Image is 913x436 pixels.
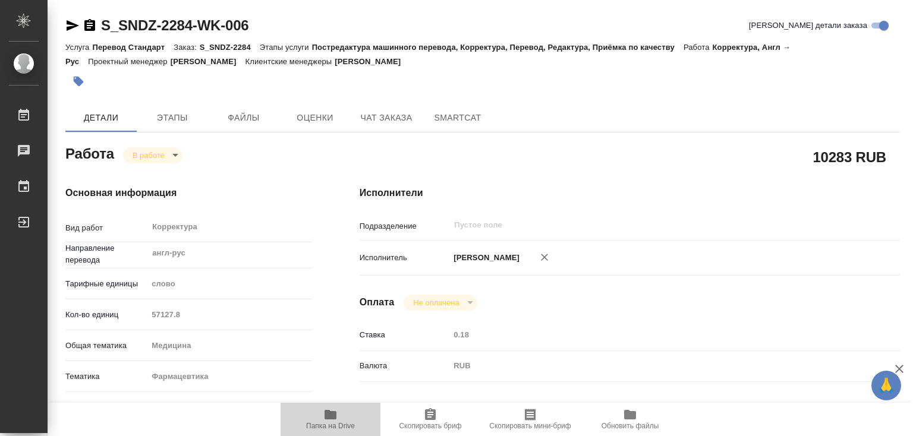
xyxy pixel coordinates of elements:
button: Папка на Drive [281,403,380,436]
p: Тарифные единицы [65,278,147,290]
span: Папка на Drive [306,422,355,430]
p: Кол-во единиц [65,309,147,321]
div: Фармацевтика [147,367,311,387]
p: Направление перевода [65,242,147,266]
p: [PERSON_NAME] [449,252,520,264]
h4: Основная информация [65,186,312,200]
input: Пустое поле [147,306,311,323]
p: Работа [684,43,713,52]
button: Скопировать мини-бриф [480,403,580,436]
h4: Исполнители [360,186,900,200]
button: Обновить файлы [580,403,680,436]
button: Скопировать ссылку для ЯМессенджера [65,18,80,33]
p: Вид работ [65,222,147,234]
p: Клиентские менеджеры [245,57,335,66]
p: Общая тематика [65,340,147,352]
p: S_SNDZ-2284 [200,43,260,52]
p: Этапы услуги [260,43,312,52]
div: слово [147,274,311,294]
div: RUB [449,356,855,376]
span: Оценки [287,110,344,125]
span: Этапы [144,110,201,125]
p: Валюта [360,360,450,372]
span: Скопировать мини-бриф [489,422,571,430]
button: Не оплачена [410,298,462,308]
button: Добавить тэг [65,68,92,94]
span: Файлы [215,110,272,125]
span: 🙏 [876,373,896,398]
div: В работе [123,147,182,163]
p: [PERSON_NAME] [171,57,245,66]
input: Пустое поле [449,326,855,343]
p: Подразделение [360,220,450,232]
span: Детали [73,110,130,125]
p: Постредактура машинного перевода, Корректура, Перевод, Редактура, Приёмка по качеству [312,43,684,52]
span: Скопировать бриф [399,422,461,430]
span: Чат заказа [358,110,415,125]
input: Пустое поле [453,218,827,232]
button: Скопировать бриф [380,403,480,436]
p: Заказ: [174,43,199,52]
p: Услуга [65,43,92,52]
p: Проектный менеджер [88,57,170,66]
h2: Работа [65,142,114,163]
p: Тематика [65,371,147,383]
a: S_SNDZ-2284-WK-006 [101,17,248,33]
p: [PERSON_NAME] [335,57,410,66]
button: Удалить исполнителя [531,244,558,270]
span: Обновить файлы [602,422,659,430]
p: Перевод Стандарт [92,43,174,52]
button: 🙏 [871,371,901,400]
h4: Дополнительно [360,401,900,415]
div: Медицина [147,336,311,356]
button: В работе [129,150,168,160]
h2: 10283 RUB [813,147,886,167]
div: В работе [404,295,477,311]
span: SmartCat [429,110,486,125]
button: Скопировать ссылку [83,18,97,33]
span: [PERSON_NAME] детали заказа [749,20,867,31]
p: Ставка [360,329,450,341]
p: Исполнитель [360,252,450,264]
h4: Оплата [360,295,395,309]
span: Нотариальный заказ [83,402,158,413]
